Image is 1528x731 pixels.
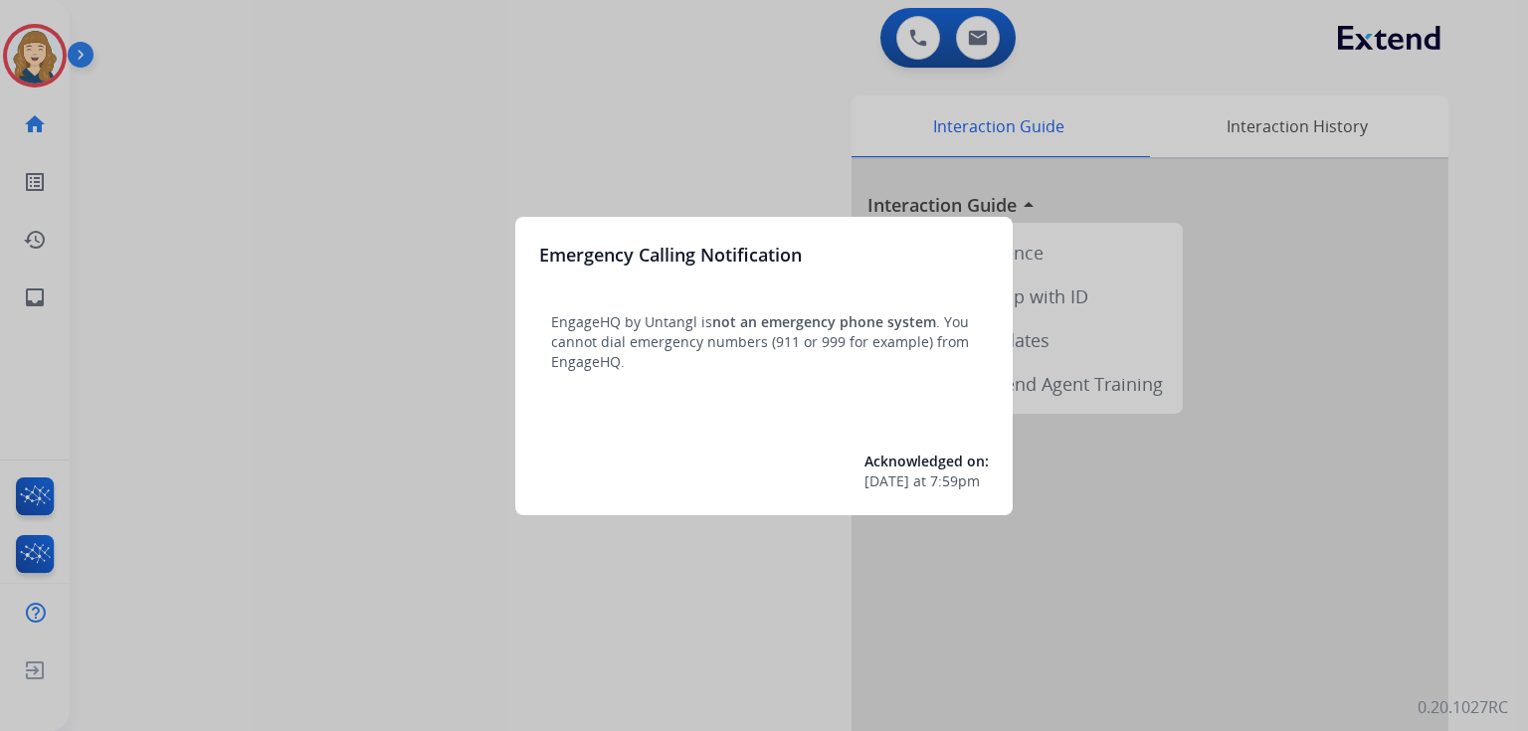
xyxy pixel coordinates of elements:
[1418,695,1508,719] p: 0.20.1027RC
[551,312,977,372] p: EngageHQ by Untangl is . You cannot dial emergency numbers (911 or 999 for example) from EngageHQ.
[864,452,989,470] span: Acknowledged on:
[712,312,936,331] span: not an emergency phone system
[864,471,909,491] span: [DATE]
[930,471,980,491] span: 7:59pm
[864,471,989,491] div: at
[539,241,802,269] h3: Emergency Calling Notification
